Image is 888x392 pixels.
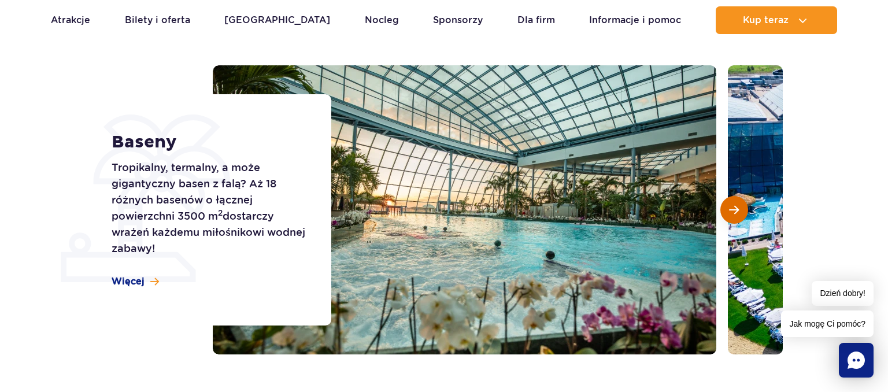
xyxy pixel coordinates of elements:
a: Bilety i oferta [125,6,190,34]
a: Dla firm [517,6,555,34]
button: Następny slajd [720,196,748,224]
p: Tropikalny, termalny, a może gigantyczny basen z falą? Aż 18 różnych basenów o łącznej powierzchn... [112,160,305,257]
span: Kup teraz [743,15,789,25]
a: [GEOGRAPHIC_DATA] [224,6,330,34]
a: Więcej [112,275,159,288]
a: Informacje i pomoc [589,6,681,34]
a: Nocleg [365,6,399,34]
h1: Baseny [112,132,305,153]
a: Sponsorzy [433,6,483,34]
span: Jak mogę Ci pomóc? [781,310,874,337]
span: Dzień dobry! [812,281,874,306]
sup: 2 [218,208,223,217]
img: Basen wewnętrzny w Suntago, z tropikalnymi roślinami i orchideami [213,65,716,354]
span: Więcej [112,275,145,288]
button: Kup teraz [716,6,837,34]
div: Chat [839,343,874,378]
a: Atrakcje [51,6,90,34]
